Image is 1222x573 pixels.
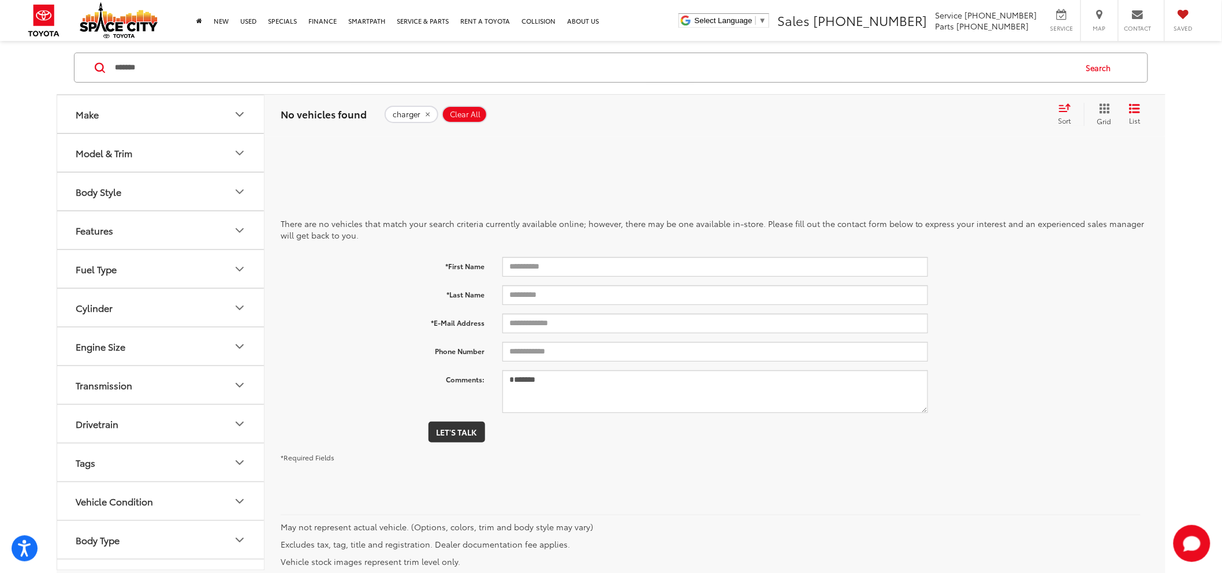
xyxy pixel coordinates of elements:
button: Toggle Chat Window [1173,525,1210,562]
span: [PHONE_NUMBER] [965,9,1037,21]
span: Contact [1124,24,1152,32]
small: *Required Fields [281,452,334,462]
span: Service [936,9,963,21]
button: remove charger [385,106,438,123]
div: Transmission [76,379,132,390]
label: *E-Mail Address [272,314,494,328]
span: charger [393,110,420,119]
div: Vehicle Condition [233,494,247,508]
div: Drivetrain [76,418,118,429]
button: Vehicle ConditionVehicle Condition [57,482,265,520]
div: Engine Size [76,341,125,352]
span: Clear All [450,110,480,119]
span: Sales [777,11,810,29]
a: Select Language​ [695,16,766,25]
button: Fuel TypeFuel Type [57,250,265,288]
button: TagsTags [57,444,265,481]
button: TransmissionTransmission [57,366,265,404]
button: Engine SizeEngine Size [57,328,265,365]
div: Body Type [233,533,247,547]
p: Excludes tax, tag, title and registration. Dealer documentation fee applies. [281,538,1141,550]
div: Make [76,109,99,120]
p: Vehicle stock images represent trim level only. [281,556,1141,567]
span: List [1129,116,1141,125]
label: *First Name [272,257,494,271]
button: List View [1120,103,1149,126]
span: Saved [1171,24,1196,32]
div: Model & Trim [76,147,132,158]
div: Cylinder [233,301,247,315]
div: Fuel Type [76,263,117,274]
span: Select Language [695,16,752,25]
div: Features [233,224,247,237]
span: [PHONE_NUMBER] [957,20,1029,32]
button: CylinderCylinder [57,289,265,326]
label: Comments: [272,370,494,385]
button: DrivetrainDrivetrain [57,405,265,442]
div: Body Style [76,186,121,197]
button: FeaturesFeatures [57,211,265,249]
button: Body StyleBody Style [57,173,265,210]
div: Drivetrain [233,417,247,431]
div: Cylinder [76,302,113,313]
span: ​ [755,16,756,25]
span: Map [1087,24,1112,32]
span: ▼ [759,16,766,25]
button: Grid View [1084,103,1120,126]
div: Features [76,225,113,236]
button: MakeMake [57,95,265,133]
button: Select sort value [1053,103,1084,126]
p: There are no vehicles that match your search criteria currently available online; however, there ... [281,218,1149,241]
button: Clear All [442,106,487,123]
span: Parts [936,20,955,32]
span: No vehicles found [281,107,367,121]
button: Let's Talk [429,422,485,442]
img: Space City Toyota [80,2,158,38]
div: Engine Size [233,340,247,354]
button: Model & TrimModel & Trim [57,134,265,172]
div: Transmission [233,378,247,392]
div: Tags [233,456,247,470]
input: Search by Make, Model, or Keyword [114,54,1075,81]
div: Make [233,107,247,121]
span: [PHONE_NUMBER] [813,11,927,29]
button: Body TypeBody Type [57,521,265,559]
span: Grid [1097,116,1112,126]
div: Body Type [76,534,120,545]
span: Service [1049,24,1075,32]
div: Body Style [233,185,247,199]
p: May not represent actual vehicle. (Options, colors, trim and body style may vary) [281,521,1141,533]
button: Search [1075,53,1128,82]
div: Model & Trim [233,146,247,160]
div: Fuel Type [233,262,247,276]
span: Sort [1059,116,1071,125]
div: Vehicle Condition [76,496,153,507]
div: Tags [76,457,95,468]
label: Phone Number [272,342,494,356]
label: *Last Name [272,285,494,300]
svg: Start Chat [1173,525,1210,562]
